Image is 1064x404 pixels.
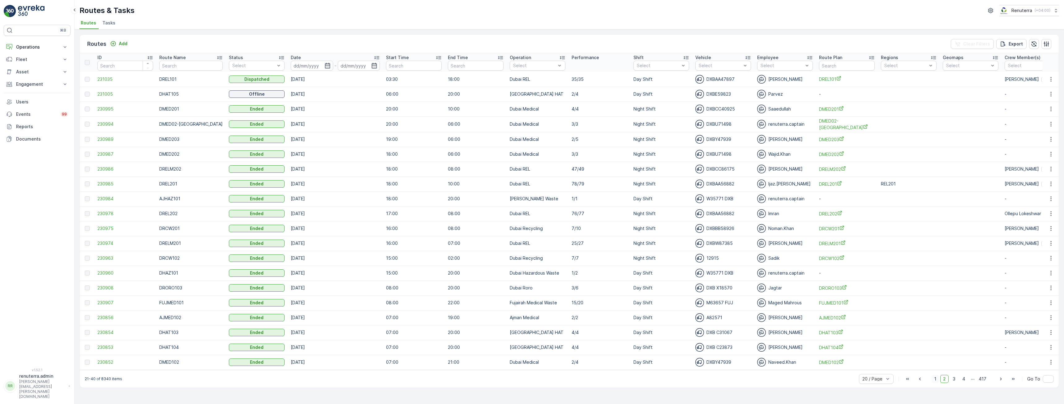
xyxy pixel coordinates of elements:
[757,358,766,367] img: svg%3e
[996,39,1027,49] button: Export
[757,313,766,322] img: svg%3e
[288,162,383,176] td: [DATE]
[757,239,766,248] img: svg%3e
[16,44,58,50] p: Operations
[881,54,898,61] p: Regions
[19,373,66,379] p: renuterra.admin
[97,166,153,172] a: 230986
[16,124,68,130] p: Reports
[288,102,383,116] td: [DATE]
[4,120,71,133] a: Reports
[250,196,264,202] p: Ended
[819,300,875,306] span: FUJMED101
[97,240,153,246] span: 230974
[572,106,627,112] p: 4/4
[97,359,153,365] a: 230852
[999,7,1009,14] img: Screenshot_2024-07-26_at_13.33.01.png
[19,379,66,399] p: [PERSON_NAME][EMAIL_ADDRESS][PERSON_NAME][DOMAIN_NAME]
[4,133,71,145] a: Documents
[819,151,875,158] a: DMED202
[695,239,704,248] img: svg%3e
[513,63,556,69] p: Select
[229,105,285,113] button: Ended
[572,54,599,61] p: Performance
[448,54,468,61] p: End Time
[334,62,337,69] p: -
[819,118,875,131] a: DMED02-Khawaneej Yard
[943,54,963,61] p: Geomaps
[85,77,90,82] div: Toggle Row Selected
[633,91,689,97] p: Day Shift
[448,76,504,82] p: 18:00
[16,136,68,142] p: Documents
[572,151,627,157] p: 3/3
[97,54,102,61] p: ID
[633,54,644,61] p: Shift
[5,381,15,391] div: RR
[250,285,264,291] p: Ended
[757,105,813,113] div: Saaedullah
[971,375,975,383] p: ...
[819,181,875,187] span: DREL201
[757,150,813,159] div: Wajid.Khan
[757,343,766,352] img: svg%3e
[250,166,264,172] p: Ended
[572,121,627,127] p: 3/3
[819,359,875,366] a: DMED102
[695,105,704,113] img: svg%3e
[819,91,875,97] p: -
[159,61,223,71] input: Search
[695,358,704,367] img: svg%3e
[976,375,989,383] span: 417
[229,90,285,98] button: Offline
[250,359,264,365] p: Ended
[97,91,153,97] a: 231005
[695,165,704,173] img: svg%3e
[386,61,442,71] input: Search
[288,116,383,132] td: [DATE]
[633,121,689,127] p: Night Shift
[288,191,383,206] td: [DATE]
[85,92,90,97] div: Toggle Row Selected
[79,6,135,15] p: Routes & Tasks
[16,81,58,87] p: Engagement
[102,20,115,26] span: Tasks
[97,196,153,202] a: 230984
[250,315,264,321] p: Ended
[572,136,627,142] p: 2/5
[97,136,153,142] a: 230989
[633,151,689,157] p: Night Shift
[229,120,285,128] button: Ended
[97,181,153,187] span: 230985
[932,375,939,383] span: 1
[963,41,990,47] p: Clear Filters
[249,91,265,97] p: Offline
[761,63,803,69] p: Select
[250,344,264,350] p: Ended
[448,106,504,112] p: 10:00
[510,54,531,61] p: Operation
[819,136,875,143] a: DMED203
[288,206,383,221] td: [DATE]
[819,166,875,172] a: DRELM202
[1005,136,1060,142] p: -
[819,240,875,247] a: DRELM201
[757,180,766,188] img: svg%3e
[695,194,704,203] img: svg%3e
[1005,76,1039,82] p: [PERSON_NAME]
[386,76,442,82] p: 03:30
[288,72,383,87] td: [DATE]
[288,340,383,355] td: [DATE]
[159,54,186,61] p: Route Name
[572,91,627,97] p: 2/4
[97,300,153,306] a: 230907
[288,251,383,266] td: [DATE]
[757,120,813,128] div: renuterra.captain
[250,300,264,306] p: Ended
